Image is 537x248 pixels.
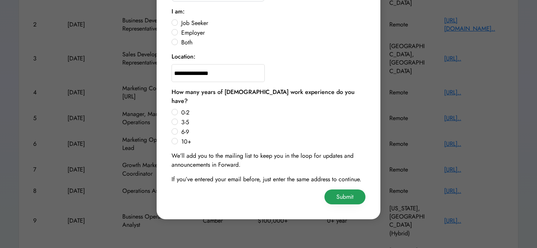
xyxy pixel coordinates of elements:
[179,40,365,45] label: Both
[179,119,365,125] label: 3-5
[179,129,365,135] label: 6-9
[172,151,365,169] div: We’ll add you to the mailing list to keep you in the loop for updates and announcements in Forward.
[179,20,365,26] label: Job Seeker
[179,110,365,116] label: 0-2
[172,52,195,61] div: Location:
[179,139,365,145] label: 10+
[179,30,365,36] label: Employer
[172,175,361,184] div: If you’ve entered your email before, just enter the same address to continue.
[172,7,185,16] div: I am:
[324,189,365,204] button: Submit
[172,88,365,106] div: How many years of [DEMOGRAPHIC_DATA] work experience do you have?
